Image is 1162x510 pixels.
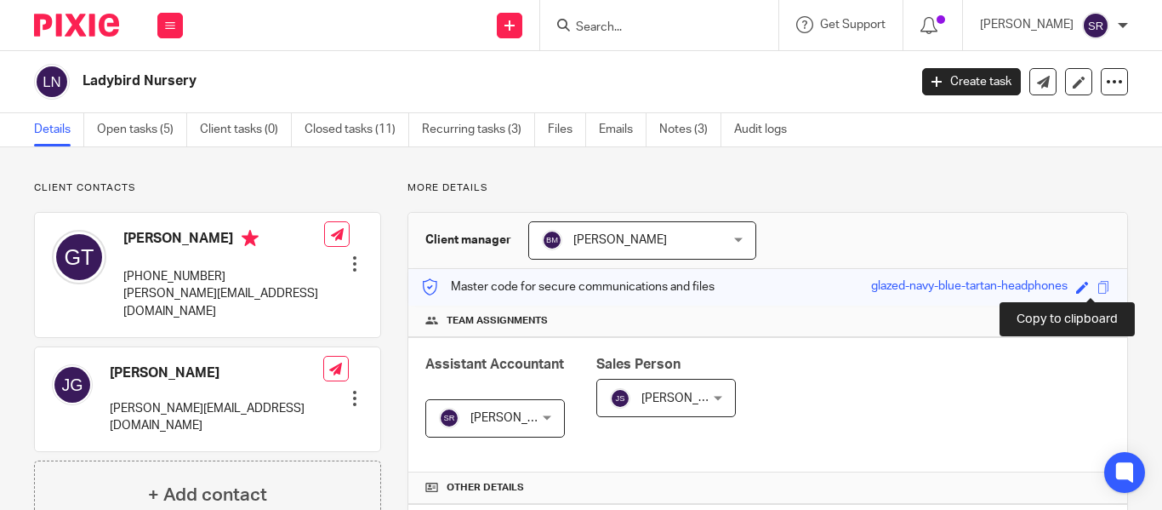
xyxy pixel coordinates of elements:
[34,181,381,195] p: Client contacts
[52,364,93,405] img: svg%3E
[83,72,734,90] h2: Ladybird Nursery
[425,358,564,371] span: Assistant Accountant
[148,482,267,508] h4: + Add contact
[123,285,324,320] p: [PERSON_NAME][EMAIL_ADDRESS][DOMAIN_NAME]
[242,230,259,247] i: Primary
[34,113,84,146] a: Details
[407,181,1128,195] p: More details
[110,364,323,382] h4: [PERSON_NAME]
[820,19,886,31] span: Get Support
[447,314,548,328] span: Team assignments
[421,278,715,295] p: Master code for secure communications and files
[470,412,564,424] span: [PERSON_NAME]
[200,113,292,146] a: Client tasks (0)
[97,113,187,146] a: Open tasks (5)
[599,113,647,146] a: Emails
[52,230,106,284] img: svg%3E
[574,20,727,36] input: Search
[422,113,535,146] a: Recurring tasks (3)
[596,358,681,371] span: Sales Person
[34,14,119,37] img: Pixie
[871,278,1068,297] div: glazed-navy-blue-tartan-headphones
[425,232,511,249] h3: Client manager
[548,113,586,146] a: Files
[641,393,735,404] span: [PERSON_NAME]
[573,234,667,246] span: [PERSON_NAME]
[439,408,459,428] img: svg%3E
[734,113,800,146] a: Audit logs
[659,113,721,146] a: Notes (3)
[34,64,70,100] img: svg%3E
[305,113,409,146] a: Closed tasks (11)
[123,230,324,251] h4: [PERSON_NAME]
[542,230,562,250] img: svg%3E
[980,16,1074,33] p: [PERSON_NAME]
[110,400,323,435] p: [PERSON_NAME][EMAIL_ADDRESS][DOMAIN_NAME]
[610,388,630,409] img: svg%3E
[922,68,1021,95] a: Create task
[447,481,524,495] span: Other details
[1082,12,1109,39] img: svg%3E
[123,268,324,285] p: [PHONE_NUMBER]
